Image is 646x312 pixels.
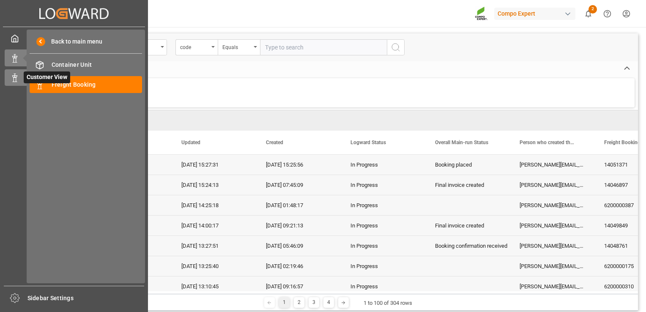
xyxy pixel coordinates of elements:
div: In Progress [350,236,415,256]
div: In Progress [350,155,415,175]
a: Container Unit [30,57,142,73]
div: code [180,41,209,51]
button: open menu [175,39,218,55]
span: Person who created the Object Mail Address [520,140,576,145]
a: Customer ViewCustomer View [5,69,143,86]
a: My Cockpit [5,30,143,47]
div: Equals [222,41,251,51]
span: Freight Booking [52,80,142,89]
img: Screenshot%202023-09-29%20at%2010.02.21.png_1712312052.png [475,6,488,21]
div: [DATE] 07:45:09 [256,175,340,195]
div: [DATE] 09:21:13 [256,216,340,235]
button: Compo Expert [494,5,579,22]
div: [PERSON_NAME][EMAIL_ADDRESS][PERSON_NAME][DOMAIN_NAME] [509,276,594,296]
span: Updated [181,140,200,145]
div: [DATE] 05:46:09 [256,236,340,256]
div: Final invoice created [435,216,499,235]
div: 2 [294,297,304,308]
button: show 2 new notifications [579,4,598,23]
div: [PERSON_NAME][EMAIL_ADDRESS][DOMAIN_NAME] [509,155,594,175]
div: [PERSON_NAME][EMAIL_ADDRESS][DOMAIN_NAME] [509,195,594,215]
div: 3 [309,297,319,308]
span: Customer View [24,71,70,83]
div: [DATE] 13:25:40 [171,256,256,276]
button: open menu [218,39,260,55]
input: Type to search [260,39,387,55]
button: search button [387,39,405,55]
span: Container Unit [52,60,142,69]
a: Freight Booking [30,76,142,93]
div: In Progress [350,196,415,215]
button: Help Center [598,4,617,23]
div: [DATE] 01:48:17 [256,195,340,215]
div: In Progress [350,277,415,296]
div: 1 to 100 of 304 rows [364,299,412,307]
span: 2 [589,5,597,14]
div: Booking confirmation received [435,236,499,256]
div: [DATE] 13:27:51 [171,236,256,256]
span: Sidebar Settings [27,294,145,303]
div: 1 [279,297,290,308]
div: [DATE] 02:19:46 [256,256,340,276]
div: [DATE] 14:25:18 [171,195,256,215]
div: [DATE] 15:27:31 [171,155,256,175]
div: [PERSON_NAME][EMAIL_ADDRESS][DOMAIN_NAME] [509,216,594,235]
div: Compo Expert [494,8,575,20]
div: [DATE] 14:00:17 [171,216,256,235]
div: [PERSON_NAME][EMAIL_ADDRESS][DOMAIN_NAME] [509,175,594,195]
div: [DATE] 09:16:57 [256,276,340,296]
div: [DATE] 13:10:45 [171,276,256,296]
span: Created [266,140,283,145]
div: In Progress [350,257,415,276]
div: In Progress [350,216,415,235]
div: [DATE] 15:24:13 [171,175,256,195]
div: In Progress [350,175,415,195]
span: Overall Main-run Status [435,140,488,145]
div: [PERSON_NAME][EMAIL_ADDRESS][DOMAIN_NAME] [509,256,594,276]
div: Final invoice created [435,175,499,195]
div: [PERSON_NAME][EMAIL_ADDRESS][PERSON_NAME][DOMAIN_NAME] [509,236,594,256]
span: Logward Status [350,140,386,145]
div: 4 [323,297,334,308]
div: [DATE] 15:25:56 [256,155,340,175]
div: Booking placed [435,155,499,175]
span: Back to main menu [45,37,102,46]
